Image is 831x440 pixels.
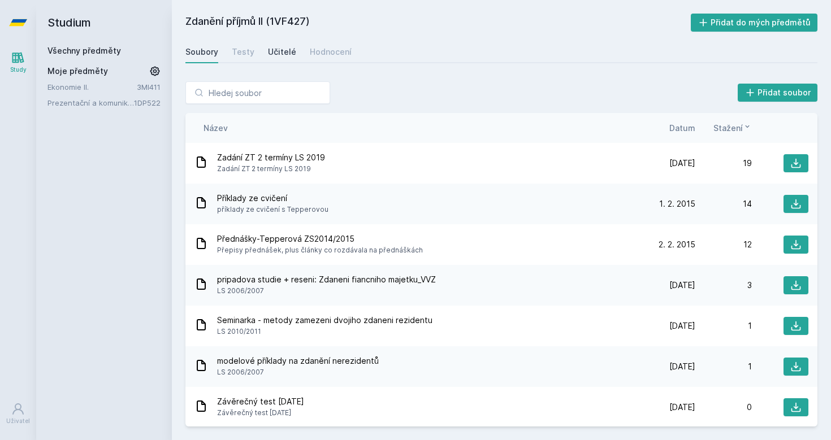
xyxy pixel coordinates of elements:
[137,82,161,92] a: 3MI411
[217,396,304,407] span: Závěrečný test [DATE]
[217,326,432,337] span: LS 2010/2011
[310,41,352,63] a: Hodnocení
[268,41,296,63] a: Učitelé
[185,41,218,63] a: Soubory
[6,417,30,425] div: Uživatel
[695,402,752,413] div: 0
[217,407,304,419] span: Závěrečný test [DATE]
[232,46,254,58] div: Testy
[713,122,752,134] button: Stažení
[738,84,818,102] button: Přidat soubor
[47,81,137,93] a: Ekonomie II.
[185,46,218,58] div: Soubory
[669,158,695,169] span: [DATE]
[47,97,134,108] a: Prezentační a komunikační technologie v moderních koncepcích vzdělávání
[217,245,423,256] span: Přepisy přednášek, plus články co rozdávala na přednáškách
[669,402,695,413] span: [DATE]
[659,198,695,210] span: 1. 2. 2015
[47,46,121,55] a: Všechny předměty
[268,46,296,58] div: Učitelé
[713,122,743,134] span: Stažení
[217,233,423,245] span: Přednášky-Tepperová ZS2014/2015
[695,361,752,372] div: 1
[134,98,161,107] a: 1DP522
[695,198,752,210] div: 14
[217,315,432,326] span: Seminarka - metody zamezeni dvojiho zdaneni rezidentu
[310,46,352,58] div: Hodnocení
[2,45,34,80] a: Study
[2,397,34,431] a: Uživatel
[695,320,752,332] div: 1
[47,66,108,77] span: Moje předměty
[695,158,752,169] div: 19
[691,14,818,32] button: Přidat do mých předmětů
[217,163,325,175] span: Zadání ZT 2 termíny LS 2019
[217,152,325,163] span: Zadání ZT 2 termíny LS 2019
[669,280,695,291] span: [DATE]
[185,14,691,32] h2: Zdanění příjmů II (1VF427)
[217,285,436,297] span: LS 2006/2007
[659,239,695,250] span: 2. 2. 2015
[185,81,330,104] input: Hledej soubor
[695,239,752,250] div: 12
[232,41,254,63] a: Testy
[217,193,328,204] span: Příklady ze cvičení
[204,122,228,134] button: Název
[217,367,379,378] span: LS 2006/2007
[10,66,27,74] div: Study
[695,280,752,291] div: 3
[669,361,695,372] span: [DATE]
[669,320,695,332] span: [DATE]
[217,274,436,285] span: pripadova studie + reseni: Zdaneni fiancniho majetku_VVZ
[669,122,695,134] button: Datum
[217,204,328,215] span: příklady ze cvičení s Tepperovou
[217,355,379,367] span: modelové příklady na zdanění nerezidentů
